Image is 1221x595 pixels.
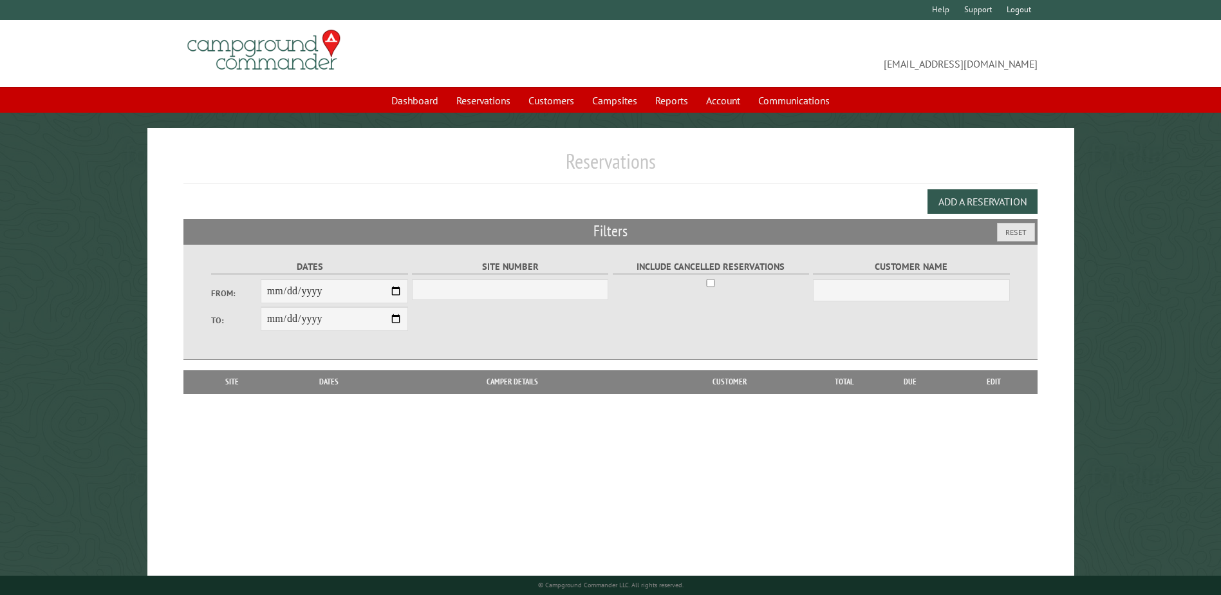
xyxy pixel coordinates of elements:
[211,260,407,274] label: Dates
[640,370,818,393] th: Customer
[927,189,1038,214] button: Add a Reservation
[211,314,260,326] label: To:
[183,149,1037,184] h1: Reservations
[648,88,696,113] a: Reports
[611,35,1038,71] span: [EMAIL_ADDRESS][DOMAIN_NAME]
[698,88,748,113] a: Account
[818,370,870,393] th: Total
[613,260,809,274] label: Include Cancelled Reservations
[997,223,1035,241] button: Reset
[584,88,645,113] a: Campsites
[951,370,1038,393] th: Edit
[183,219,1037,243] h2: Filters
[521,88,582,113] a: Customers
[384,88,446,113] a: Dashboard
[538,581,684,589] small: © Campground Commander LLC. All rights reserved.
[412,260,608,274] label: Site Number
[190,370,274,393] th: Site
[449,88,518,113] a: Reservations
[750,88,837,113] a: Communications
[870,370,951,393] th: Due
[384,370,640,393] th: Camper Details
[813,260,1009,274] label: Customer Name
[183,25,344,75] img: Campground Commander
[211,287,260,299] label: From:
[274,370,384,393] th: Dates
